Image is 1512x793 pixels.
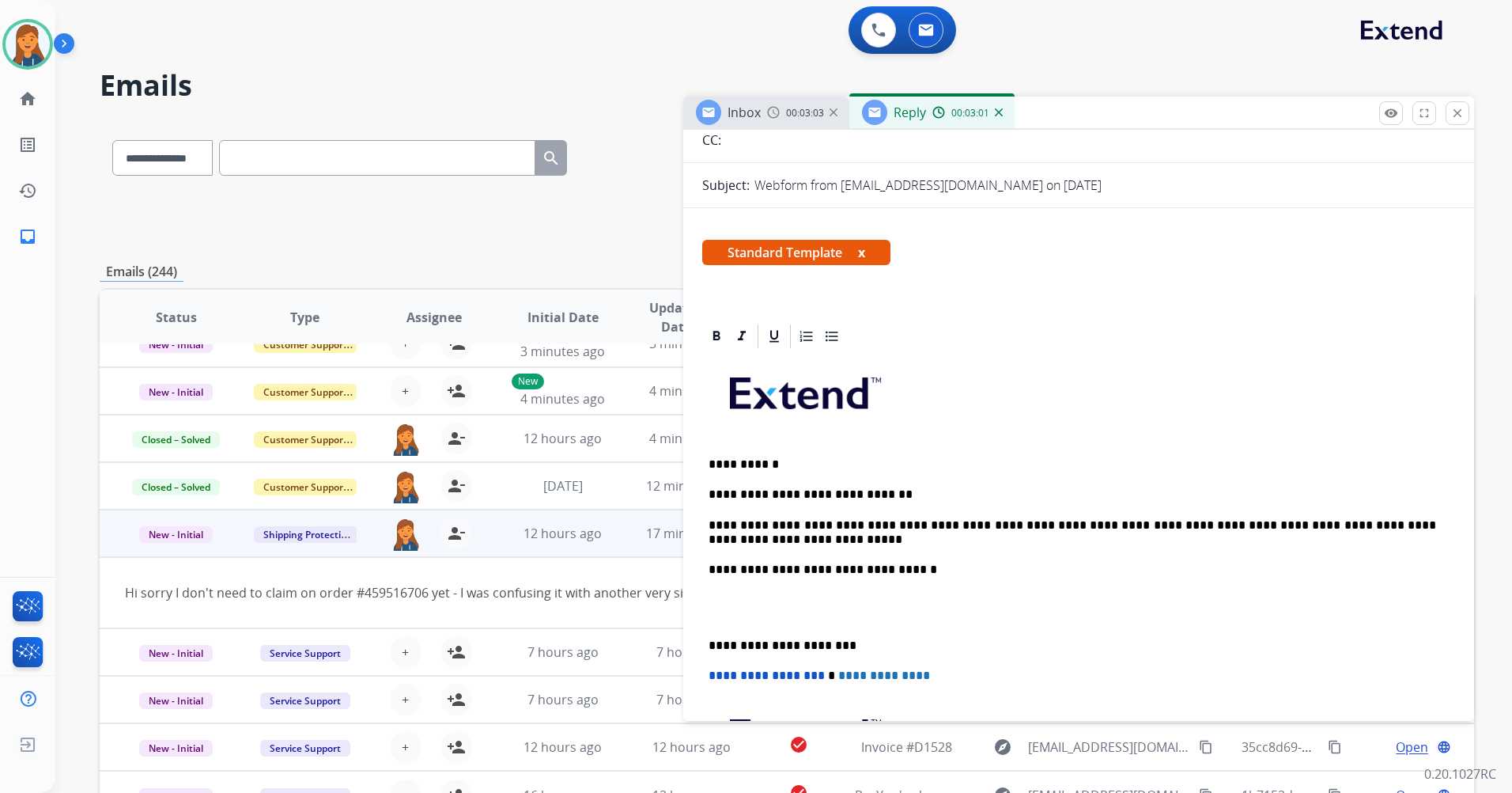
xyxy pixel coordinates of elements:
[390,731,421,763] button: +
[656,691,728,708] span: 7 hours ago
[754,176,1102,195] p: Webform from [EMAIL_ADDRESS][DOMAIN_NAME] on [DATE]
[260,740,350,757] span: Service Support
[652,738,731,756] span: 12 hours ago
[795,324,818,348] div: Ordered List
[1242,738,1480,756] span: 35cc8d69-7772-4ef9-b5ad-3fe895532916
[702,176,750,195] p: Subject:
[1437,740,1451,754] mat-icon: language
[646,477,738,495] span: 12 minutes ago
[18,227,37,246] mat-icon: inbox
[139,645,213,662] span: New - Initial
[100,70,1474,101] h2: Emails
[260,692,350,709] span: Service Support
[527,308,599,327] span: Initial Date
[406,308,462,327] span: Assignee
[649,430,734,447] span: 4 minutes ago
[894,104,926,121] span: Reply
[390,636,421,668] button: +
[543,477,583,495] span: [DATE]
[820,324,844,348] div: Bullet List
[527,643,599,661] span: 7 hours ago
[1384,106,1398,120] mat-icon: remove_red_eye
[786,107,824,120] span: 00:03:03
[646,525,738,542] span: 17 minutes ago
[6,22,50,66] img: avatar
[402,738,409,757] span: +
[447,524,466,543] mat-icon: person_remove
[728,104,761,121] span: Inbox
[656,643,728,661] span: 7 hours ago
[520,390,605,408] span: 4 minutes ago
[390,423,421,456] img: agent-avatar
[132,431,220,448] span: Closed – Solved
[254,479,357,495] span: Customer Support
[512,374,544,389] p: New
[1424,765,1496,784] p: 0.20.1027RC
[649,382,734,400] span: 4 minutes ago
[1396,738,1428,757] span: Open
[100,262,183,282] p: Emails (244)
[447,643,466,662] mat-icon: person_add
[702,240,890,265] span: Standard Template
[447,476,466,495] mat-icon: person_remove
[993,738,1012,757] mat-icon: explore
[254,526,362,543] span: Shipping Protection
[402,381,409,400] span: +
[139,740,213,757] span: New - Initial
[1450,106,1465,120] mat-icon: close
[390,470,421,503] img: agent-avatar
[951,107,989,120] span: 00:03:01
[447,738,466,757] mat-icon: person_add
[139,692,213,709] span: New - Initial
[390,684,421,715] button: +
[641,298,712,336] span: Updated Date
[524,430,602,447] span: 12 hours ago
[524,738,602,756] span: 12 hours ago
[447,381,466,400] mat-icon: person_add
[254,431,357,448] span: Customer Support
[139,384,213,400] span: New - Initial
[1199,740,1213,754] mat-icon: content_copy
[254,384,357,400] span: Customer Support
[18,181,37,200] mat-icon: history
[390,518,421,551] img: agent-avatar
[730,324,754,348] div: Italic
[402,690,409,709] span: +
[447,429,466,448] mat-icon: person_remove
[762,324,786,348] div: Underline
[1028,738,1190,757] span: [EMAIL_ADDRESS][DOMAIN_NAME]
[520,343,605,360] span: 3 minutes ago
[125,583,1191,602] div: Hi sorry I don't need to claim on order #459516706 yet - I was confusing it with another very sim...
[861,738,952,756] span: Invoice #D1528
[705,324,728,348] div: Bold
[524,525,602,542] span: 12 hours ago
[789,735,808,754] mat-icon: check_circle
[1328,740,1342,754] mat-icon: content_copy
[542,149,561,168] mat-icon: search
[260,645,350,662] span: Service Support
[1417,106,1431,120] mat-icon: fullscreen
[132,479,220,495] span: Closed – Solved
[402,643,409,662] span: +
[18,135,37,154] mat-icon: list_alt
[390,375,421,407] button: +
[527,691,599,708] span: 7 hours ago
[139,526,213,543] span: New - Initial
[447,690,466,709] mat-icon: person_add
[290,308,319,327] span: Type
[18,89,37,108] mat-icon: home
[156,308,197,327] span: Status
[702,131,721,150] p: CC:
[858,243,865,262] button: x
